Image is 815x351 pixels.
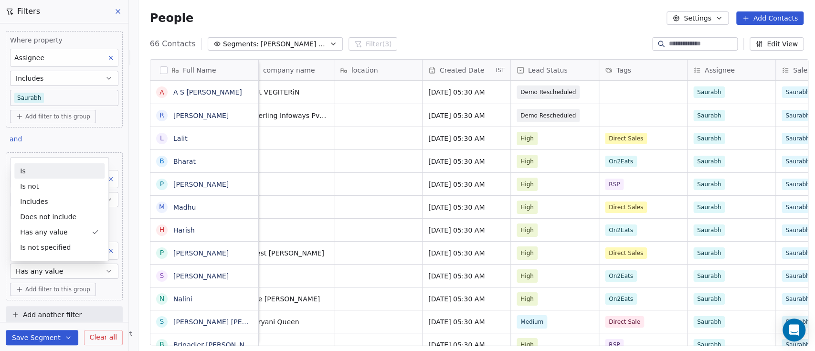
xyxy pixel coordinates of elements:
a: Nalini [173,295,192,303]
span: On2Eats [605,156,637,167]
span: Demo Rescheduled [520,87,576,97]
button: Edit View [750,37,804,51]
span: [DATE] 05:30 AM [428,134,505,143]
span: Lead Status [528,65,568,75]
span: Saurabh [693,133,725,144]
span: High [520,134,534,143]
span: [DATE] 05:30 AM [428,340,505,350]
span: Pre [PERSON_NAME] [252,294,328,304]
a: Lalit [173,135,188,142]
span: Help & Support [88,330,132,338]
button: Add Contacts [736,11,804,25]
div: grid [150,81,259,346]
div: Tags [599,60,687,80]
span: High [520,180,534,189]
div: P [160,248,164,258]
span: Demo Rescheduled [520,111,576,120]
a: Harish [173,226,195,234]
span: [DATE] 05:30 AM [428,111,505,120]
span: Saurabh [782,156,813,167]
span: Saurabh [782,293,813,305]
span: [DATE] 05:30 AM [428,225,505,235]
div: N [159,294,164,304]
span: Saurabh [782,339,813,351]
a: Help & Support [79,330,132,338]
span: Biryani Queen [252,317,328,327]
span: High [520,202,534,212]
a: A S [PERSON_NAME] [173,88,242,96]
span: Assignee [705,65,735,75]
span: Saurabh [693,224,725,236]
span: On2Eats [605,270,637,282]
div: S [159,271,164,281]
a: Madhu [173,203,196,211]
div: B [159,156,164,166]
div: A [159,87,164,97]
span: Saurabh [693,339,725,351]
span: Saurabh [782,133,813,144]
div: Has any value [14,224,105,240]
span: Direct Sale [605,316,644,328]
span: Saurabh [693,179,725,190]
span: Sterling Infoways Pvt Ltd [252,111,328,120]
span: Saurabh [693,247,725,259]
span: [PERSON_NAME] Follow Up [261,39,328,49]
span: IST [496,66,505,74]
span: Saurabh [693,156,725,167]
div: L [160,133,164,143]
span: location [351,65,378,75]
span: [DATE] 05:30 AM [428,317,505,327]
span: [DATE] 05:30 AM [428,294,505,304]
a: Bharat [173,158,196,165]
span: Saurabh [693,316,725,328]
span: RSP [605,339,624,351]
span: Saurabh [693,110,725,121]
span: People [150,11,193,25]
div: B [159,340,164,350]
div: Is not [14,179,105,194]
a: [PERSON_NAME] [173,272,229,280]
button: Filter(3) [349,37,398,51]
span: Saurabh [693,202,725,213]
span: On2Eats [605,293,637,305]
span: Segments: [223,39,259,49]
span: Direct Sales [605,247,647,259]
span: company name [263,65,315,75]
div: Assignee [688,60,775,80]
span: Saurabh [693,86,725,98]
span: Saurabh [782,247,813,259]
div: Includes [14,194,105,209]
span: [DATE] 05:30 AM [428,202,505,212]
div: Created DateIST [423,60,510,80]
span: Saurabh [782,316,813,328]
div: Does not include [14,209,105,224]
span: [DATE] 05:30 AM [428,271,505,281]
span: skt VEGITERiN [252,87,328,97]
span: RSP [605,179,624,190]
span: [DATE] 05:30 AM [428,87,505,97]
span: Best [PERSON_NAME] [252,248,328,258]
span: Saurabh [782,270,813,282]
div: Is [14,163,105,179]
span: Direct Sales [605,133,647,144]
span: Medium [520,317,543,327]
span: Created Date [440,65,484,75]
button: Settings [667,11,728,25]
span: Saurabh [782,179,813,190]
span: Full Name [183,65,216,75]
span: 66 Contacts [150,38,196,50]
span: On2Eats [605,224,637,236]
a: [PERSON_NAME] [PERSON_NAME] [173,318,286,326]
div: S [159,317,164,327]
div: Open Intercom Messenger [783,319,805,341]
span: High [520,248,534,258]
span: [DATE] 05:30 AM [428,157,505,166]
a: [PERSON_NAME] [173,112,229,119]
div: location [334,60,422,80]
span: Saurabh [782,110,813,121]
div: M [159,202,165,212]
span: High [520,157,534,166]
span: High [520,225,534,235]
a: [PERSON_NAME] [173,249,229,257]
div: P [160,179,164,189]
